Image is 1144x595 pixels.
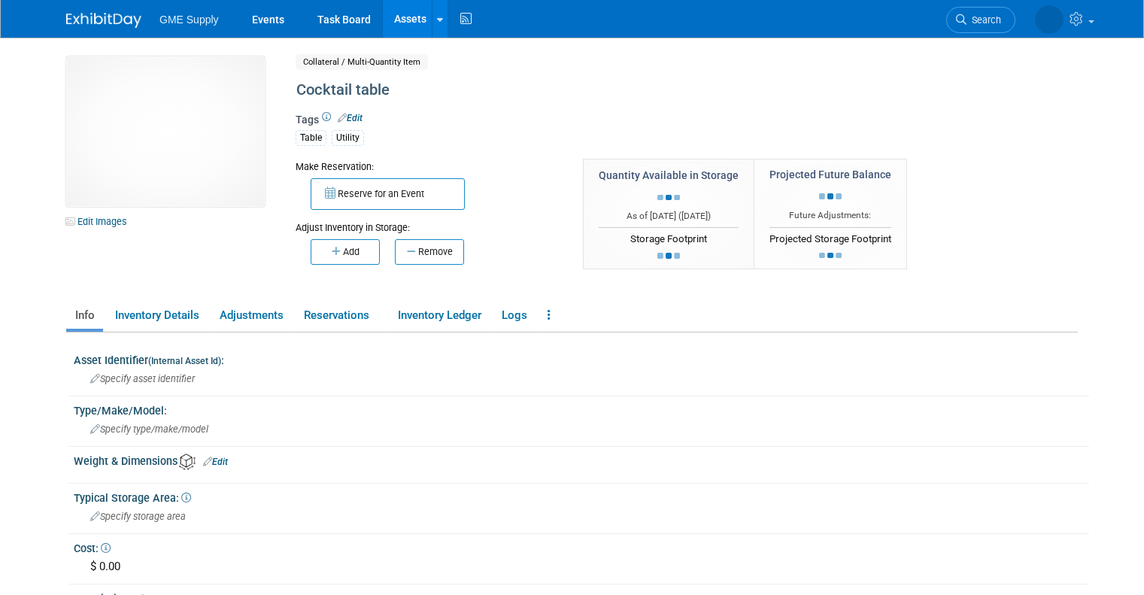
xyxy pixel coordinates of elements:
[311,239,380,265] button: Add
[681,211,708,221] span: [DATE]
[90,423,208,435] span: Specify type/make/model
[291,77,963,104] div: Cocktail table
[296,112,963,156] div: Tags
[657,195,680,201] img: loading...
[74,492,191,504] span: Typical Storage Area:
[66,56,265,207] img: View Images
[395,239,464,265] button: Remove
[66,212,133,231] a: Edit Images
[769,209,891,222] div: Future Adjustments:
[106,302,208,329] a: Inventory Details
[74,349,1089,368] div: Asset Identifier :
[769,227,891,247] div: Projected Storage Footprint
[1035,5,1064,34] img: Amanda Riley
[599,168,739,183] div: Quantity Available in Storage
[148,356,221,366] small: (Internal Asset Id)
[295,302,386,329] a: Reservations
[74,399,1089,418] div: Type/Make/Model:
[599,227,739,247] div: Storage Footprint
[85,555,1078,578] div: $ 0.00
[296,210,560,235] div: Adjust Inventory in Storage:
[296,159,560,174] div: Make Reservation:
[211,302,292,329] a: Adjustments
[66,13,141,28] img: ExhibitDay
[966,14,1001,26] span: Search
[179,454,196,470] img: Asset Weight and Dimensions
[203,457,228,467] a: Edit
[769,167,891,182] div: Projected Future Balance
[90,373,195,384] span: Specify asset identifier
[74,450,1089,470] div: Weight & Dimensions
[296,54,428,70] span: Collateral / Multi-Quantity Item
[389,302,490,329] a: Inventory Ledger
[332,130,364,146] div: Utility
[819,193,842,199] img: loading...
[946,7,1015,33] a: Search
[493,302,536,329] a: Logs
[66,302,103,329] a: Info
[819,253,842,259] img: loading...
[296,130,326,146] div: Table
[599,210,739,223] div: As of [DATE] ( )
[74,537,1089,556] div: Cost:
[159,14,219,26] span: GME Supply
[657,253,680,259] img: loading...
[311,178,465,210] button: Reserve for an Event
[90,511,186,522] span: Specify storage area
[338,113,363,123] a: Edit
